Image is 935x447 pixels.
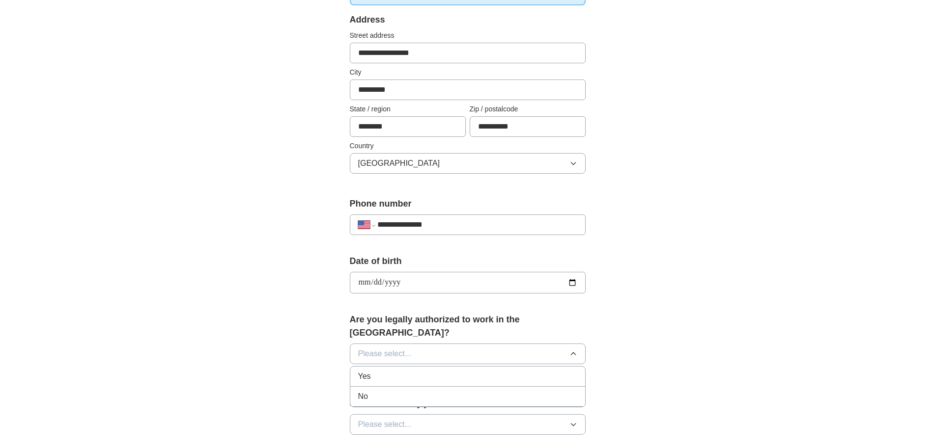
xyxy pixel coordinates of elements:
[350,313,586,340] label: Are you legally authorized to work in the [GEOGRAPHIC_DATA]?
[358,348,412,360] span: Please select...
[358,158,440,169] span: [GEOGRAPHIC_DATA]
[350,197,586,210] label: Phone number
[358,370,371,382] span: Yes
[350,414,586,435] button: Please select...
[350,104,466,114] label: State / region
[470,104,586,114] label: Zip / postalcode
[350,255,586,268] label: Date of birth
[350,343,586,364] button: Please select...
[358,419,412,430] span: Please select...
[350,153,586,174] button: [GEOGRAPHIC_DATA]
[350,141,586,151] label: Country
[350,13,586,26] div: Address
[350,30,586,41] label: Street address
[358,391,368,402] span: No
[350,67,586,78] label: City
